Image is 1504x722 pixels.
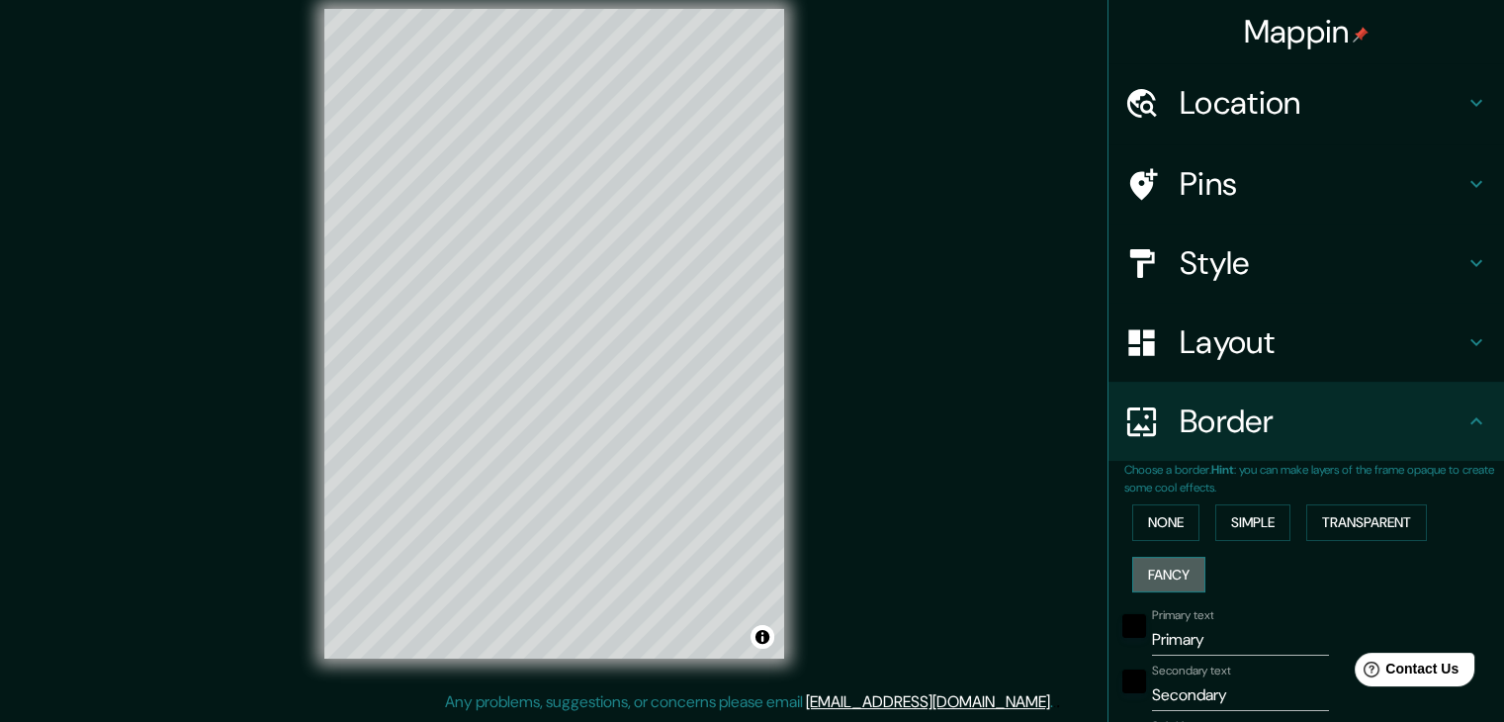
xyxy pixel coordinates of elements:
[1053,690,1056,714] div: .
[1152,607,1213,624] label: Primary text
[806,691,1050,712] a: [EMAIL_ADDRESS][DOMAIN_NAME]
[1306,504,1427,541] button: Transparent
[1180,164,1464,204] h4: Pins
[1132,557,1205,593] button: Fancy
[1108,224,1504,303] div: Style
[1108,303,1504,382] div: Layout
[1211,462,1234,478] b: Hint
[1328,645,1482,700] iframe: Help widget launcher
[751,625,774,649] button: Toggle attribution
[1353,27,1369,43] img: pin-icon.png
[1215,504,1290,541] button: Simple
[1108,63,1504,142] div: Location
[1108,382,1504,461] div: Border
[1244,12,1370,51] h4: Mappin
[1122,670,1146,693] button: black
[1132,504,1199,541] button: None
[1108,144,1504,224] div: Pins
[1124,461,1504,496] p: Choose a border. : you can make layers of the frame opaque to create some cool effects.
[1152,663,1231,679] label: Secondary text
[1180,322,1464,362] h4: Layout
[445,690,1053,714] p: Any problems, suggestions, or concerns please email .
[1180,243,1464,283] h4: Style
[1122,614,1146,638] button: black
[1180,402,1464,441] h4: Border
[1056,690,1060,714] div: .
[1180,83,1464,123] h4: Location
